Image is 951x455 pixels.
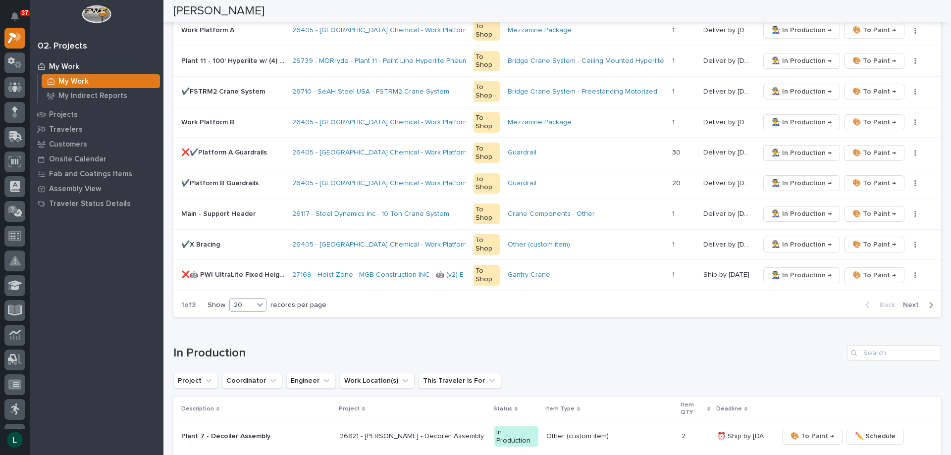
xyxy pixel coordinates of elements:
p: ✔️X Bracing [181,239,222,249]
button: 🎨 To Paint → [844,114,904,130]
p: Work Platform B [181,116,236,127]
tr: ✔️FSTRM2 Crane System✔️FSTRM2 Crane System 26710 - SeAH Steel USA - FSTRM2 Crane System To ShopBr... [173,76,941,107]
button: 👨‍🏭 In Production → [763,237,840,253]
p: My Work [49,62,79,71]
button: Engineer [286,373,336,389]
p: Plant 11 - 100' Hyperlite w/ (4) bridges [181,55,286,65]
span: ✏️ Schedule [855,430,896,442]
span: 🎨 To Paint → [852,116,896,128]
p: 1 [672,86,677,96]
p: 20 [672,177,683,188]
p: 1 [672,116,677,127]
a: Fab and Coatings Items [30,166,163,181]
p: Fab and Coatings Items [49,170,132,179]
span: 👨‍🏭 In Production → [772,147,832,159]
tr: ❌✔️Platform A Guardrails❌✔️Platform A Guardrails 26405 - [GEOGRAPHIC_DATA] Chemical - Work Platfo... [173,138,941,168]
div: To Shop [474,173,500,194]
span: Back [874,301,895,309]
p: Show [208,301,225,309]
h1: In Production [173,346,843,360]
a: My Indirect Reports [38,89,163,102]
div: To Shop [474,112,500,133]
div: 02. Projects [38,41,87,52]
a: Assembly View [30,181,163,196]
p: 37 [22,9,28,16]
button: 👨‍🏭 In Production → [763,53,840,69]
button: 👨‍🏭 In Production → [763,23,840,39]
a: Projects [30,107,163,122]
div: To Shop [474,203,500,224]
button: 🎨 To Paint → [844,206,904,222]
a: Crane Components - Other [508,210,595,218]
button: 🎨 To Paint → [844,23,904,39]
a: My Work [38,74,163,88]
span: 🎨 To Paint → [852,208,896,220]
p: Onsite Calendar [49,155,106,164]
button: 👨‍🏭 In Production → [763,114,840,130]
button: 🎨 To Paint → [844,84,904,100]
p: My Work [58,77,89,86]
div: To Shop [474,20,500,41]
span: 🎨 To Paint → [852,86,896,98]
p: Traveler Status Details [49,200,131,208]
p: Travelers [49,125,83,134]
a: 26117 - Steel Dynamics Inc - 10 Ton Crane System [292,210,449,218]
div: To Shop [474,81,500,102]
p: ✔️Platform B Guardrails [181,177,261,188]
span: 👨‍🏭 In Production → [772,86,832,98]
a: Guardrail [508,179,536,188]
span: 🎨 To Paint → [852,177,896,189]
tr: ✔️Platform B Guardrails✔️Platform B Guardrails 26405 - [GEOGRAPHIC_DATA] Chemical - Work Platform... [173,168,941,199]
p: Status [493,404,512,414]
a: 27169 - Hoist Zone - MGB Construction INC - 🤖 (v2) E-Commerce Order with Fab Item [292,271,565,279]
p: Item Type [545,404,575,414]
p: Deliver by 9/29/25 [703,86,754,96]
button: 👨‍🏭 In Production → [763,206,840,222]
p: Deliver by 9/29/25 [703,147,754,157]
p: Deliver by 9/29/25 [703,177,754,188]
p: Projects [49,110,78,119]
span: 🎨 To Paint → [852,269,896,281]
p: 30 [672,147,683,157]
p: Main - Support Header [181,208,258,218]
p: Deliver by 9/29/25 [703,116,754,127]
p: 1 [672,24,677,35]
div: To Shop [474,234,500,255]
p: 26821 - [PERSON_NAME] - Decoiler Assembly [340,432,486,441]
p: Deliver by 9/29/25 [703,55,754,65]
button: Coordinator [222,373,282,389]
a: 26710 - SeAH Steel USA - FSTRM2 Crane System [292,88,449,96]
p: Ship by [DATE] [703,269,751,279]
a: 26405 - [GEOGRAPHIC_DATA] Chemical - Work Platform [292,241,469,249]
button: 👨‍🏭 In Production → [763,267,840,283]
button: This Traveler is For [419,373,501,389]
p: Deliver by 9/29/25 [703,239,754,249]
button: 🎨 To Paint → [844,175,904,191]
span: Next [903,301,925,309]
span: 🎨 To Paint → [852,147,896,159]
p: Plant 7 - Decoiler Assembly [181,432,332,441]
button: users-avatar [4,429,25,450]
p: Deliver by 9/29/25 [703,24,754,35]
p: Other (custom item) [546,432,674,441]
span: 👨‍🏭 In Production → [772,116,832,128]
input: Search [847,345,941,361]
a: Traveler Status Details [30,196,163,211]
img: Workspace Logo [82,5,111,23]
span: 👨‍🏭 In Production → [772,24,832,36]
p: 1 [672,239,677,249]
a: 26405 - [GEOGRAPHIC_DATA] Chemical - Work Platform [292,149,469,157]
h2: [PERSON_NAME] [173,4,264,18]
p: ✔️FSTRM2 Crane System [181,86,267,96]
tr: Work Platform BWork Platform B 26405 - [GEOGRAPHIC_DATA] Chemical - Work Platform To ShopMezzanin... [173,107,941,138]
p: ⏰ Ship by 9/12/25 [717,430,772,441]
a: Other (custom item) [508,241,570,249]
button: Work Location(s) [340,373,415,389]
p: 1 [672,269,677,279]
span: 👨‍🏭 In Production → [772,177,832,189]
p: My Indirect Reports [58,92,127,101]
button: Next [899,301,941,309]
div: To Shop [474,143,500,163]
button: 🎨 To Paint → [844,145,904,161]
button: 🎨 To Paint → [782,429,843,445]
